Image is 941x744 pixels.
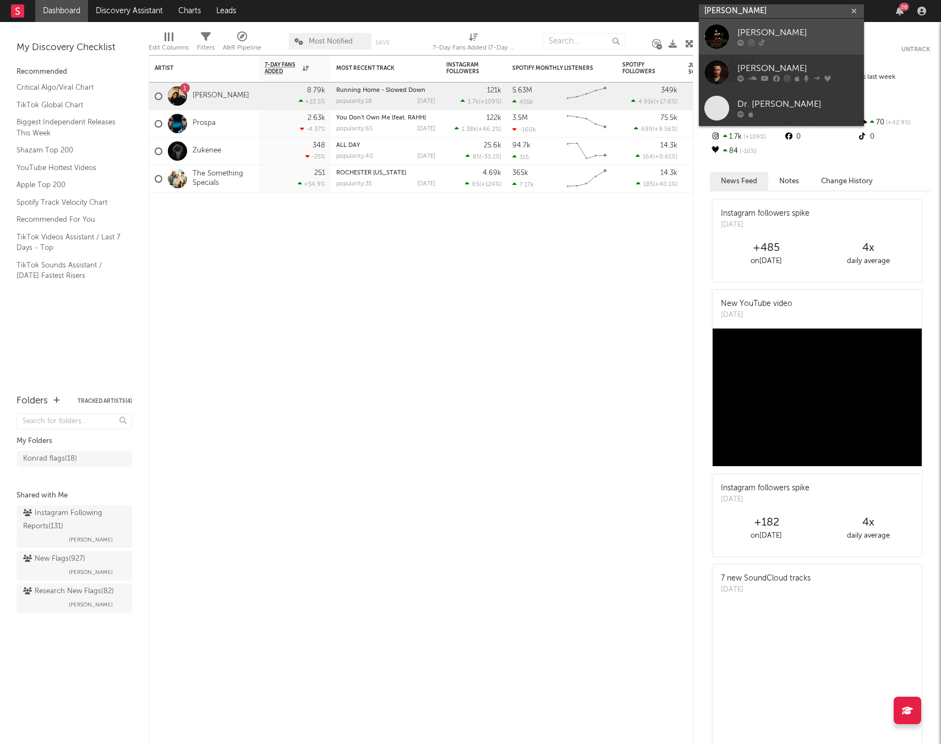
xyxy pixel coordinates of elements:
div: 94.7k [512,142,530,149]
button: Untrack [901,44,930,55]
span: +109 % [480,99,500,105]
div: [DATE] [417,154,435,160]
div: Konrad flags ( 18 ) [23,452,77,466]
div: +485 [715,242,817,255]
div: You Don't Own Me (feat. RAHH) [336,115,435,121]
span: 65 [472,182,479,188]
a: Running Home - Slowed Down [336,87,425,94]
div: 82.2 [688,172,732,185]
div: ( ) [466,153,501,160]
svg: Chart title [562,83,611,110]
div: Jump Score [688,62,716,75]
a: Zukenee [193,146,221,156]
div: popularity: 40 [336,154,373,160]
a: Konrad flags(18) [17,451,132,467]
div: 4 x [817,516,919,529]
span: Most Notified [309,38,353,45]
div: [DATE] [721,584,811,595]
div: on [DATE] [715,529,817,543]
div: New YouTube video [721,298,792,310]
input: Search for folders... [17,413,132,429]
div: Research New Flags ( 82 ) [23,585,114,598]
a: Dr. [PERSON_NAME] [699,90,864,126]
a: Apple Top 200 [17,179,121,191]
div: Instagram followers spike [721,483,809,494]
div: My Discovery Checklist [17,41,132,54]
button: Save [375,40,390,46]
div: Instagram followers spike [721,208,809,220]
div: daily average [817,255,919,268]
div: 26 [899,3,909,11]
div: ( ) [636,180,677,188]
div: Edit Columns [149,41,189,54]
div: Instagram Following Reports ( 131 ) [23,507,123,533]
div: 315 [512,154,529,161]
div: popularity: 18 [336,99,372,105]
span: +46.2 % [478,127,500,133]
span: +0.61 % [655,154,676,160]
div: 7-Day Fans Added (7-Day Fans Added) [433,28,515,59]
div: 7 new SoundCloud tracks [721,573,811,584]
div: 14.3k [660,142,677,149]
div: ( ) [636,153,677,160]
input: Search... [543,33,625,50]
span: [PERSON_NAME] [69,533,113,546]
div: 25.6k [484,142,501,149]
div: +182 [715,516,817,529]
div: on [DATE] [715,255,817,268]
svg: Chart title [562,110,611,138]
span: -33.1 % [482,154,500,160]
div: A&R Pipeline [223,41,261,54]
div: 4.69k [483,169,501,177]
div: Filters [197,41,215,54]
div: popularity: 35 [336,181,372,187]
div: 70 [857,116,930,130]
div: A&R Pipeline [223,28,261,59]
div: Shared with Me [17,489,132,502]
div: -160k [512,126,536,133]
a: ALL DAY [336,143,360,149]
div: ( ) [634,125,677,133]
div: +54.9 % [298,180,325,188]
a: Prospa [193,119,216,128]
div: [DATE] [417,99,435,105]
div: daily average [817,529,919,543]
div: [DATE] [721,220,809,231]
div: 251 [314,169,325,177]
div: ( ) [461,98,501,105]
a: ROCHESTER [US_STATE] [336,170,406,176]
div: Spotify Followers [622,62,661,75]
div: Most Recent Track [336,65,419,72]
div: [DATE] [417,126,435,132]
div: 76.6 [688,117,732,130]
span: 1.38k [462,127,477,133]
span: +124 % [481,182,500,188]
svg: Chart title [562,165,611,193]
a: Spotify Track Velocity Chart [17,196,121,209]
button: Notes [768,172,810,190]
span: +17.6 % [655,99,676,105]
a: [PERSON_NAME] [699,19,864,54]
div: My Folders [17,435,132,448]
span: 85 [473,154,480,160]
button: 26 [896,7,904,15]
div: ROCHESTER NEW YORK [336,170,435,176]
span: 185 [643,182,653,188]
a: New Flags(927)[PERSON_NAME] [17,551,132,581]
div: 7.17k [512,181,534,188]
div: 1.7k [710,130,783,144]
div: Spotify Monthly Listeners [512,65,595,72]
span: -16 % [738,149,757,155]
div: [DATE] [721,310,792,321]
button: Tracked Artists(4) [78,398,132,404]
span: 164 [643,154,653,160]
div: Filters [197,28,215,59]
a: TikTok Videos Assistant / Last 7 Days - Top [17,231,121,254]
div: 82.8 [688,90,732,103]
div: ( ) [455,125,501,133]
span: [PERSON_NAME] [69,566,113,579]
span: 1.7k [468,99,479,105]
div: 349k [661,87,677,94]
div: 455k [512,99,533,106]
span: +9.56 % [654,127,676,133]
